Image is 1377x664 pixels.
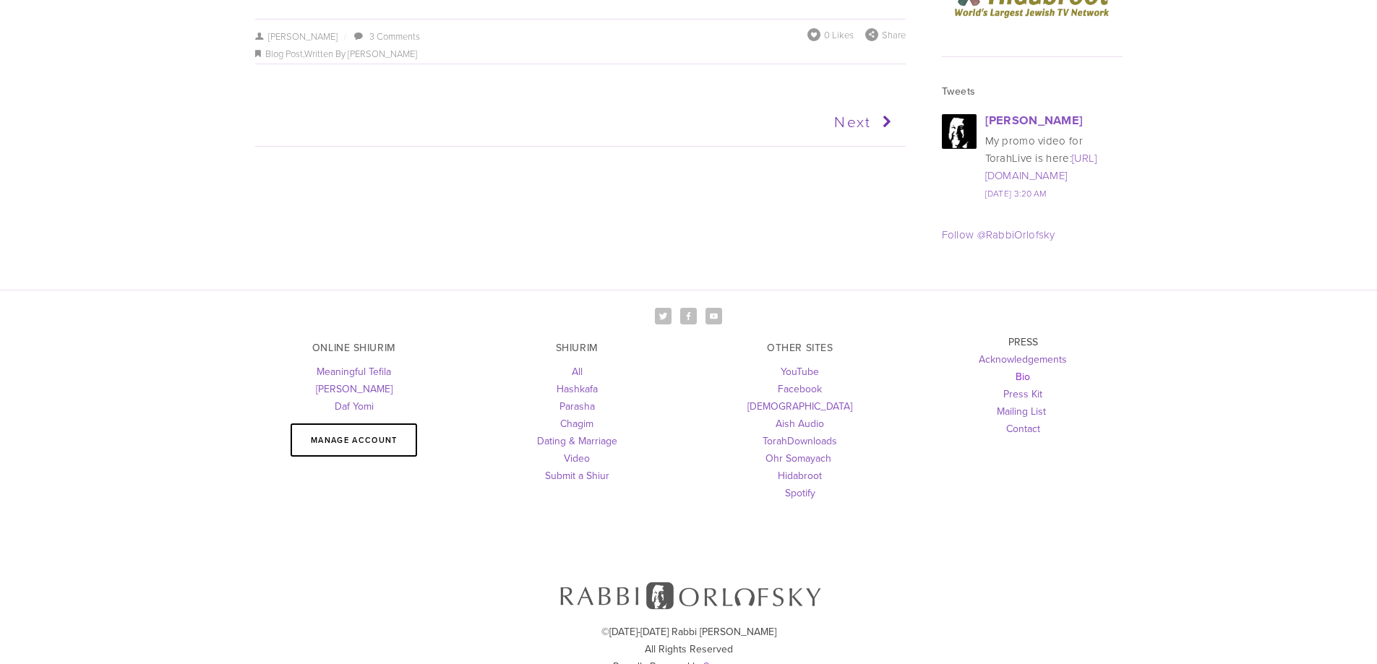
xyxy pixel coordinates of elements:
[985,111,1084,129] a: [PERSON_NAME]
[265,47,303,60] a: Blog Post
[560,416,593,431] a: Chagim
[478,342,677,354] h3: SHIURIM
[369,30,420,43] a: 3 Comments
[763,434,837,448] a: TorahDownloads
[304,47,417,60] a: Written by [PERSON_NAME]
[985,132,1123,184] div: My promo video for TorahLive is here:
[537,434,617,448] a: Dating & Marriage
[316,381,392,396] a: [PERSON_NAME]
[781,364,819,379] a: YouTube
[579,104,898,140] a: Next
[255,30,338,43] a: [PERSON_NAME]
[317,364,391,379] a: Meaningful Tefila
[865,28,906,41] div: Share
[255,342,454,354] h3: ONLINE SHIURIM
[1016,369,1030,384] a: Bio
[572,364,583,379] a: All
[1006,421,1040,436] a: Contact
[942,114,977,149] img: gkDPMaBV_normal.jpg
[776,416,824,431] a: Aish Audio
[824,28,854,41] span: 0 Likes
[335,399,374,413] a: Daf Yomi
[338,30,352,43] span: /
[557,381,598,396] a: Hashkafa
[942,227,1055,242] a: Follow @RabbiOrlofsky
[559,399,595,413] a: Parasha
[765,451,831,465] a: Ohr Somayach
[785,486,815,500] a: Spotify
[979,352,1067,366] a: Acknowledgements
[255,46,906,63] div: ,
[778,468,822,483] a: Hidabroot
[564,451,590,465] a: Video
[997,404,1046,418] a: Mailing List
[778,381,822,396] a: Facebook
[701,342,900,354] h3: OTHER SITES
[942,85,1123,98] h3: Tweets
[985,187,1047,199] a: [DATE] 3:20 AM
[545,468,609,483] a: Submit a Shiur
[747,399,852,413] a: [DEMOGRAPHIC_DATA]
[1003,387,1042,401] a: Press Kit
[291,423,417,457] a: Manage Account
